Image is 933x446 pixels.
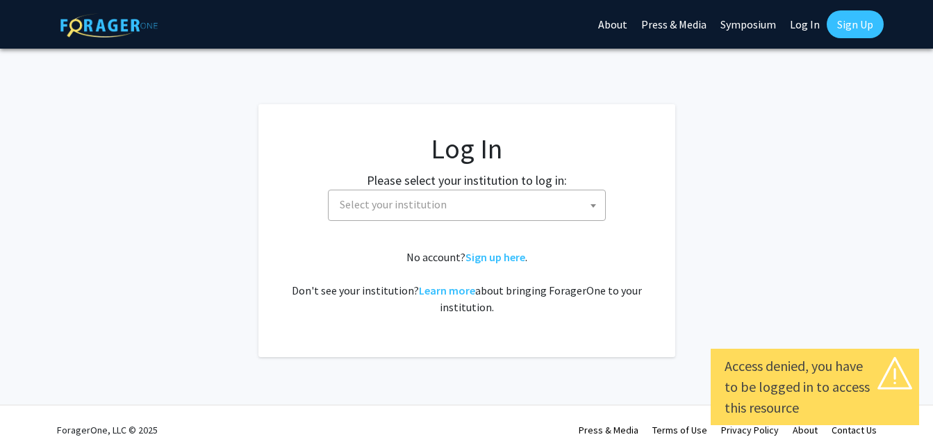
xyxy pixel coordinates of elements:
h1: Log In [286,132,647,165]
a: Press & Media [579,424,638,436]
a: Terms of Use [652,424,707,436]
span: Select your institution [340,197,447,211]
img: ForagerOne Logo [60,13,158,38]
div: No account? . Don't see your institution? about bringing ForagerOne to your institution. [286,249,647,315]
span: Select your institution [328,190,606,221]
a: Learn more about bringing ForagerOne to your institution [419,283,475,297]
div: Access denied, you have to be logged in to access this resource [725,356,905,418]
span: Select your institution [334,190,605,219]
a: Sign Up [827,10,884,38]
a: Sign up here [465,250,525,264]
label: Please select your institution to log in: [367,171,567,190]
